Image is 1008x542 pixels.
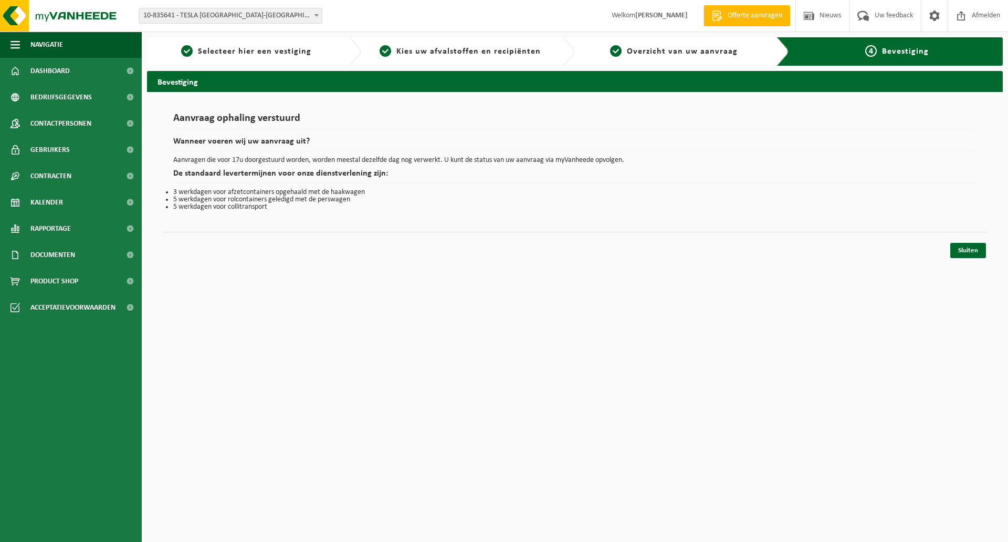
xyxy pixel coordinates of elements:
a: Sluiten [950,243,986,258]
a: 2Kies uw afvalstoffen en recipiënten [366,45,554,58]
li: 3 werkdagen voor afzetcontainers opgehaald met de haakwagen [173,189,976,196]
span: 10-835641 - TESLA BELGIUM-GENT - SINT-MARTENS-LATEM [139,8,322,24]
span: 4 [865,45,877,57]
strong: [PERSON_NAME] [635,12,688,19]
li: 5 werkdagen voor collitransport [173,203,976,211]
span: Navigatie [30,32,63,58]
span: Contracten [30,163,71,189]
span: Rapportage [30,216,71,242]
span: Selecteer hier een vestiging [198,47,311,56]
span: 10-835641 - TESLA BELGIUM-GENT - SINT-MARTENS-LATEM [139,8,322,23]
span: Contactpersonen [30,110,91,137]
span: 1 [181,45,193,57]
span: Product Shop [30,268,78,294]
h1: Aanvraag ophaling verstuurd [173,113,976,129]
h2: Bevestiging [147,71,1003,91]
p: Aanvragen die voor 17u doorgestuurd worden, worden meestal dezelfde dag nog verwerkt. U kunt de s... [173,157,976,164]
span: 3 [610,45,622,57]
iframe: chat widget [5,519,175,542]
h2: De standaard levertermijnen voor onze dienstverlening zijn: [173,169,976,183]
a: 3Overzicht van uw aanvraag [580,45,768,58]
span: Kies uw afvalstoffen en recipiënten [396,47,541,56]
span: Bedrijfsgegevens [30,84,92,110]
span: Dashboard [30,58,70,84]
span: Kalender [30,189,63,216]
span: Overzicht van uw aanvraag [627,47,738,56]
span: Gebruikers [30,137,70,163]
li: 5 werkdagen voor rolcontainers geledigd met de perswagen [173,196,976,203]
span: Acceptatievoorwaarden [30,294,115,321]
a: Offerte aanvragen [703,5,790,26]
span: Documenten [30,242,75,268]
span: Bevestiging [882,47,929,56]
span: Offerte aanvragen [725,11,785,21]
h2: Wanneer voeren wij uw aanvraag uit? [173,137,976,151]
span: 2 [380,45,391,57]
a: 1Selecteer hier een vestiging [152,45,340,58]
